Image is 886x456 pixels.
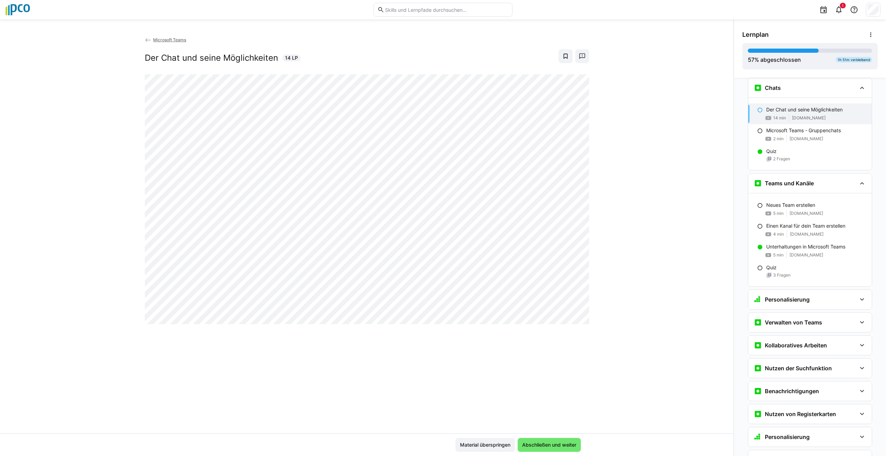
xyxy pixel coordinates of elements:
[765,319,822,326] h3: Verwalten von Teams
[765,433,810,440] h3: Personalisierung
[765,388,819,395] h3: Benachrichtigungen
[742,31,769,39] span: Lernplan
[773,231,784,237] span: 4 min
[842,3,844,8] span: 1
[789,136,823,142] span: [DOMAIN_NAME]
[384,7,509,13] input: Skills und Lernpfade durchsuchen…
[153,37,186,42] span: Microsoft Teams
[766,243,845,250] p: Unterhaltungen in Microsoft Teams
[790,231,824,237] span: [DOMAIN_NAME]
[792,115,826,121] span: [DOMAIN_NAME]
[518,438,581,452] button: Abschließen und weiter
[765,411,836,417] h3: Nutzen von Registerkarten
[765,296,810,303] h3: Personalisierung
[766,264,777,271] p: Quiz
[773,272,791,278] span: 3 Fragen
[765,342,827,349] h3: Kollaboratives Arbeiten
[766,222,845,229] p: Einen Kanal für dein Team erstellen
[748,56,801,64] div: % abgeschlossen
[145,53,278,63] h2: Der Chat und seine Möglichkeiten
[765,365,832,372] h3: Nutzen der Suchfunktion
[789,252,823,258] span: [DOMAIN_NAME]
[766,127,841,134] p: Microsoft Teams - Gruppenchats
[773,252,784,258] span: 5 min
[766,106,843,113] p: Der Chat und seine Möglichkeiten
[773,115,786,121] span: 14 min
[459,441,511,448] span: Material überspringen
[285,54,298,61] span: 14 LP
[766,148,777,155] p: Quiz
[766,202,815,209] p: Neues Team erstellen
[773,136,784,142] span: 2 min
[789,211,823,216] span: [DOMAIN_NAME]
[455,438,515,452] button: Material überspringen
[765,180,814,187] h3: Teams und Kanäle
[765,84,781,91] h3: Chats
[773,156,790,162] span: 2 Fragen
[836,57,872,62] div: 1h 51m verbleibend
[773,211,784,216] span: 5 min
[145,37,186,42] a: Microsoft Teams
[521,441,577,448] span: Abschließen und weiter
[748,56,754,63] span: 57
